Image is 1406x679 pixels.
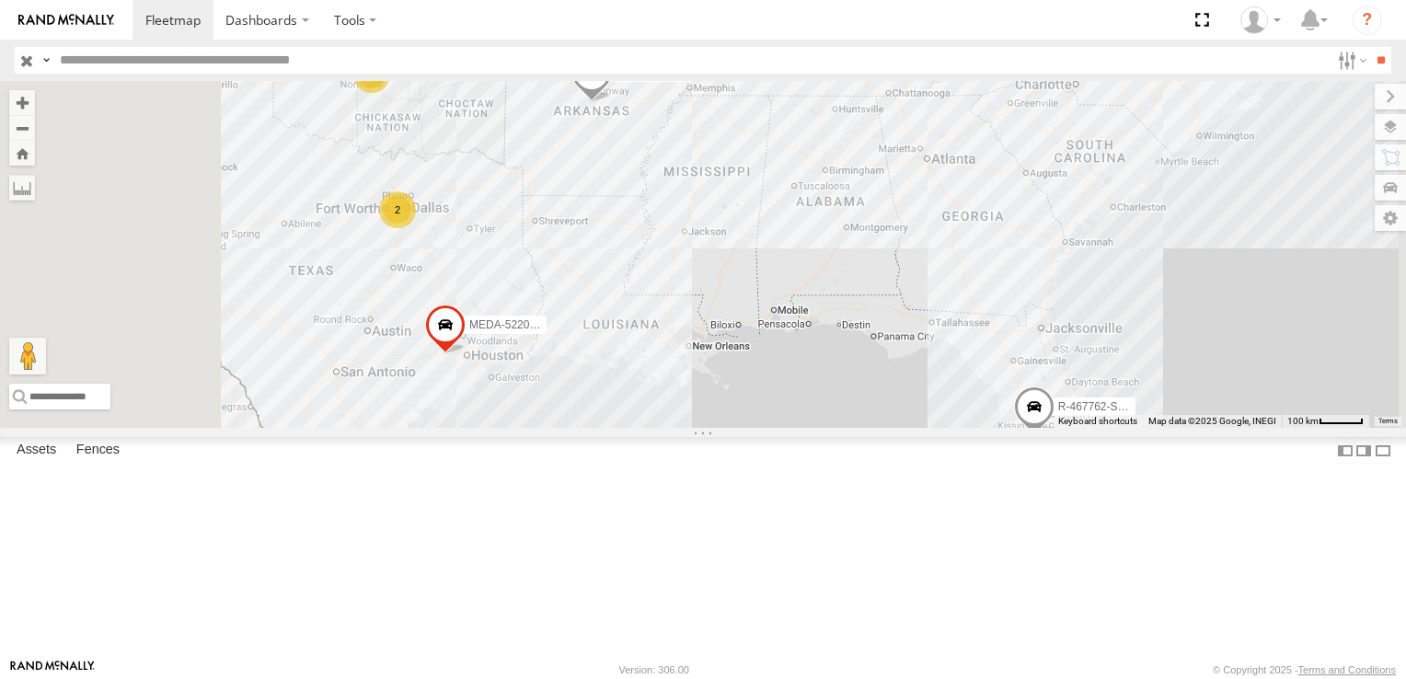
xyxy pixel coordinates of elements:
[1331,47,1370,74] label: Search Filter Options
[1058,399,1140,412] span: R-467762-Swing
[1354,437,1373,464] label: Dock Summary Table to the Right
[9,90,35,115] button: Zoom in
[353,56,390,93] div: 4
[10,661,95,679] a: Visit our Website
[1375,205,1406,231] label: Map Settings
[469,318,564,331] span: MEDA-522002-Roll
[9,175,35,201] label: Measure
[1378,417,1398,424] a: Terms (opens in new tab)
[1374,437,1392,464] label: Hide Summary Table
[1148,416,1276,426] span: Map data ©2025 Google, INEGI
[39,47,53,74] label: Search Query
[18,14,114,27] img: rand-logo.svg
[1282,415,1369,428] button: Map Scale: 100 km per 45 pixels
[9,338,46,374] button: Drag Pegman onto the map to open Street View
[379,191,416,228] div: 2
[1213,664,1396,675] div: © Copyright 2025 -
[1336,437,1354,464] label: Dock Summary Table to the Left
[67,438,129,464] label: Fences
[9,141,35,166] button: Zoom Home
[1234,6,1287,34] div: Harry Spraque
[619,664,689,675] div: Version: 306.00
[1287,416,1319,426] span: 100 km
[1298,664,1396,675] a: Terms and Conditions
[1353,6,1382,35] i: ?
[1058,415,1137,428] button: Keyboard shortcuts
[9,115,35,141] button: Zoom out
[7,438,65,464] label: Assets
